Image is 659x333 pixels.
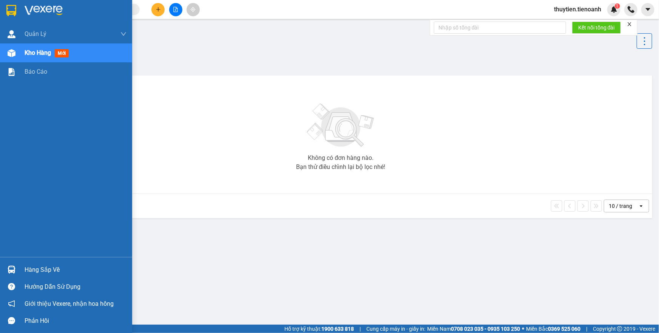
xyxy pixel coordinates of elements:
[8,30,15,38] img: warehouse-icon
[6,5,16,16] img: logo-vxr
[8,317,15,324] span: message
[434,22,566,34] input: Nhập số tổng đài
[25,67,47,76] span: Báo cáo
[173,7,178,12] span: file-add
[616,3,619,9] span: 1
[628,6,634,13] img: phone-icon
[427,325,520,333] span: Miền Nam
[156,7,161,12] span: plus
[25,315,127,327] div: Phản hồi
[308,155,374,161] div: Không có đơn hàng nào.
[638,203,644,209] svg: open
[8,283,15,290] span: question-circle
[366,325,425,333] span: Cung cấp máy in - giấy in:
[284,325,354,333] span: Hỗ trợ kỹ thuật:
[25,299,114,308] span: Giới thiệu Vexere, nhận hoa hồng
[617,326,622,331] span: copyright
[8,49,15,57] img: warehouse-icon
[25,264,127,276] div: Hàng sắp về
[522,327,524,330] span: ⚪️
[296,164,386,170] div: Bạn thử điều chỉnh lại bộ lọc nhé!
[8,266,15,274] img: warehouse-icon
[572,22,621,34] button: Kết nối tổng đài
[578,23,615,32] span: Kết nối tổng đài
[25,29,46,39] span: Quản Lý
[609,202,632,210] div: 10 / trang
[8,68,15,76] img: solution-icon
[451,326,520,332] strong: 0708 023 035 - 0935 103 250
[169,3,182,16] button: file-add
[321,326,354,332] strong: 1900 633 818
[611,6,617,13] img: icon-new-feature
[190,7,196,12] span: aim
[645,6,651,13] span: caret-down
[303,99,379,152] img: svg+xml;base64,PHN2ZyBjbGFzcz0ibGlzdC1wbHVnX19zdmciIHhtbG5zPSJodHRwOi8vd3d3LnczLm9yZy8yMDAwL3N2Zy...
[55,49,69,57] span: mới
[25,281,127,293] div: Hướng dẫn sử dụng
[526,325,580,333] span: Miền Bắc
[548,5,607,14] span: thuytien.tienoanh
[548,326,580,332] strong: 0369 525 060
[586,325,587,333] span: |
[641,3,654,16] button: caret-down
[8,300,15,307] span: notification
[615,3,620,9] sup: 1
[120,31,127,37] span: down
[187,3,200,16] button: aim
[151,3,165,16] button: plus
[360,325,361,333] span: |
[627,22,632,27] span: close
[25,49,51,56] span: Kho hàng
